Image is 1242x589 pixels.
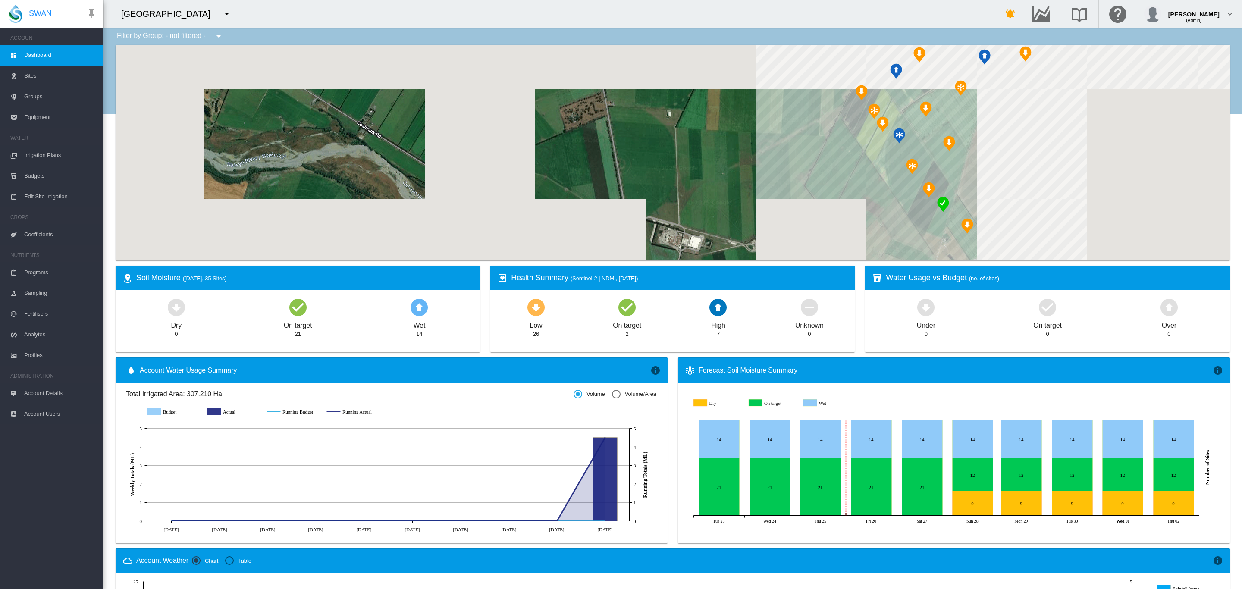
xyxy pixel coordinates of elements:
[603,519,607,523] circle: Running Budget 25 Sept 0
[952,458,993,491] g: On target Sep 28, 2025 12
[763,519,776,523] tspan: Wed 24
[356,527,371,532] tspan: [DATE]
[1204,450,1211,485] tspan: Number of Sites
[266,519,270,523] circle: Running Actual 7 Aug 0
[530,317,542,330] div: Low
[24,224,97,245] span: Coefficients
[121,8,218,20] div: [GEOGRAPHIC_DATA]
[902,458,942,516] g: On target Sep 27, 2025 21
[1052,458,1092,491] g: On target Sep 30, 2025 12
[459,519,462,523] circle: Running Actual 4 Sept 0
[413,317,425,330] div: Wet
[555,519,558,523] circle: Running Actual 18 Sept 0
[1153,491,1194,516] g: Dry Oct 02, 2025 9
[267,408,318,416] g: Running Budget
[1162,317,1176,330] div: Over
[979,49,991,65] div: NDMI: Pankhurst Hay
[1052,491,1092,516] g: Dry Sep 30, 2025 9
[24,86,97,107] span: Groups
[917,317,935,330] div: Under
[411,519,414,523] circle: Running Actual 28 Aug 0
[634,426,636,431] tspan: 5
[260,527,275,532] tspan: [DATE]
[613,317,641,330] div: On target
[634,519,636,524] tspan: 0
[1153,420,1194,458] g: Wet Oct 02, 2025 14
[902,420,942,458] g: Wet Sep 27, 2025 14
[868,103,880,119] div: NDMI: Pamkhurst BB1
[24,404,97,424] span: Account Users
[634,463,636,468] tspan: 3
[1102,491,1143,516] g: Dry Oct 01, 2025 9
[218,5,235,22] button: icon-menu-down
[136,556,188,565] div: Account Weather
[24,45,97,66] span: Dashboard
[808,330,811,338] div: 0
[136,273,473,283] div: Soil Moisture
[9,5,22,23] img: SWAN-Landscape-Logo-Colour-drop.png
[10,210,97,224] span: CROPS
[920,101,932,117] div: NDMI: Pankhurst RR
[1102,420,1143,458] g: Wet Oct 01, 2025 14
[140,445,142,450] tspan: 4
[1069,9,1090,19] md-icon: Search the knowledge base
[497,273,508,283] md-icon: icon-heart-box-outline
[617,297,637,317] md-icon: icon-checkbox-marked-circle
[140,500,142,505] tspan: 1
[24,145,97,166] span: Irrigation Plans
[163,527,179,532] tspan: [DATE]
[1159,297,1179,317] md-icon: icon-arrow-up-bold-circle
[634,500,636,505] tspan: 1
[634,445,636,450] tspan: 4
[210,28,227,45] button: icon-menu-down
[24,283,97,304] span: Sampling
[1102,458,1143,491] g: On target Oct 01, 2025 12
[1116,519,1129,523] tspan: Wed 01
[24,262,97,283] span: Programs
[207,408,258,416] g: Actual
[1168,6,1220,15] div: [PERSON_NAME]
[166,297,187,317] md-icon: icon-arrow-down-bold-circle
[866,519,876,523] tspan: Fri 26
[222,9,232,19] md-icon: icon-menu-down
[612,390,656,398] md-radio-button: Volume/Area
[603,435,607,439] circle: Running Actual 25 Sept 4.52
[1001,420,1041,458] g: Wet Sep 29, 2025 14
[593,438,617,521] g: Actual 25 Sept 4.52
[969,275,999,282] span: (no. of sites)
[795,317,824,330] div: Unknown
[175,330,178,338] div: 0
[1066,519,1078,523] tspan: Tue 30
[225,557,251,565] md-radio-button: Table
[1002,5,1019,22] button: icon-bell-ring
[126,389,574,399] span: Total Irrigated Area: 307.210 Ha
[1225,9,1235,19] md-icon: icon-chevron-down
[24,166,97,186] span: Budgets
[955,80,967,96] div: NDMI: Pankhurst Z
[213,31,224,41] md-icon: icon-menu-down
[405,527,420,532] tspan: [DATE]
[192,557,218,565] md-radio-button: Chart
[362,519,366,523] circle: Running Actual 21 Aug 0
[916,519,927,523] tspan: Sat 27
[29,8,52,19] span: SWAN
[24,107,97,128] span: Equipment
[699,458,739,516] g: On target Sep 23, 2025 21
[1167,330,1170,338] div: 0
[10,131,97,145] span: WATER
[1144,5,1161,22] img: profile.jpg
[943,136,955,151] div: NDMI: Pankhurst LL
[650,365,661,376] md-icon: icon-information
[416,330,422,338] div: 14
[886,273,1223,283] div: Water Usage vs Budget
[750,458,790,516] g: On target Sep 24, 2025 21
[140,366,650,375] span: Account Water Usage Summary
[288,297,308,317] md-icon: icon-checkbox-marked-circle
[750,399,799,407] g: On target
[1107,9,1128,19] md-icon: Click here for help
[314,519,317,523] circle: Running Actual 14 Aug 0
[24,324,97,345] span: Analytes
[110,28,230,45] div: Filter by Group: - not filtered -
[1130,579,1132,584] tspan: 5
[642,452,648,498] tspan: Running Totals (ML)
